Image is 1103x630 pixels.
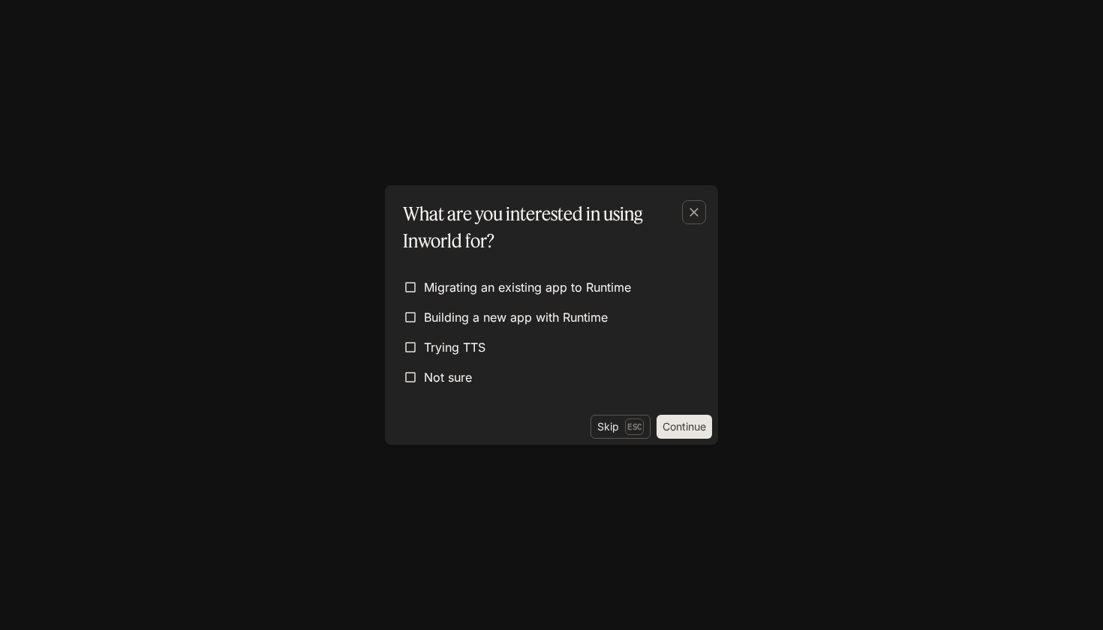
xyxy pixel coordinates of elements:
span: Migrating an existing app to Runtime [424,278,631,296]
p: What are you interested in using Inworld for? [403,200,694,254]
button: SkipEsc [591,415,651,439]
button: Continue [657,415,712,439]
span: Not sure [424,368,472,386]
span: Building a new app with Runtime [424,308,608,326]
p: Esc [625,418,644,435]
span: Trying TTS [424,338,485,356]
